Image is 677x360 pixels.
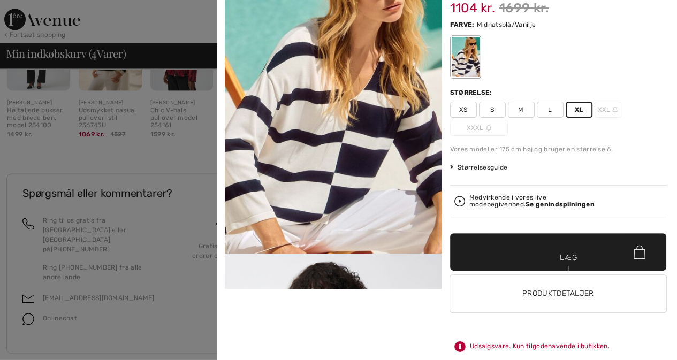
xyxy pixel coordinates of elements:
font: Produktdetaljer [522,289,594,298]
font: Farve: [450,21,475,28]
font: L [548,106,552,113]
div: Midnatsblå/Vanilje [451,37,479,77]
font: Vores model er 175 cm høj og bruger en størrelse 6. [450,145,613,153]
font: 1699 kr. [499,1,549,16]
img: ring-m.svg [612,107,618,112]
img: ring-m.svg [486,125,491,131]
img: Se genudsendelsen [454,196,465,206]
font: S [490,106,494,113]
font: Midnatsblå/Vanilje [477,21,536,28]
img: Bag.svg [634,246,645,259]
font: Størrelsesguide [458,164,508,171]
button: Produktdetaljer [450,275,667,312]
font: XS [459,106,468,113]
font: Hjælp [23,7,51,17]
font: XL [575,106,583,113]
font: Størrelse: [450,89,492,96]
font: M [518,106,523,113]
font: XXL [598,106,611,113]
font: Medvirkende i vores live modebegivenhed. [469,194,546,208]
font: 1104 kr. [450,1,495,16]
font: XXXL [466,124,483,132]
font: Se genindspilningen [526,201,595,208]
font: Læg i kurv [558,252,579,286]
font: Udsalgsvare. Kun tilgodehavende i butikken. [470,342,610,350]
